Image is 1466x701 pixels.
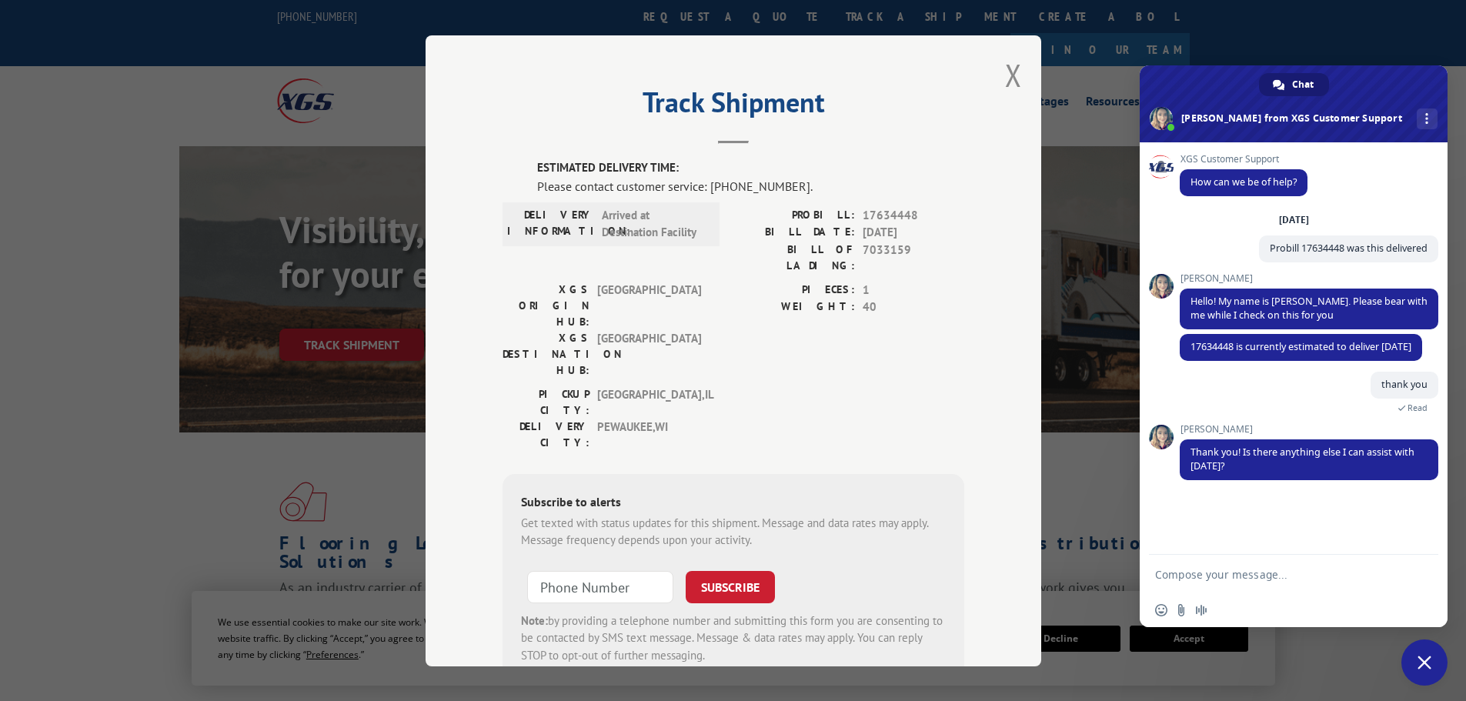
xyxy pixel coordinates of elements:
span: Chat [1292,73,1314,96]
span: [GEOGRAPHIC_DATA] [597,281,701,329]
button: SUBSCRIBE [686,570,775,603]
span: Thank you! Is there anything else I can assist with [DATE]? [1190,446,1414,472]
label: PIECES: [733,281,855,299]
span: Hello! My name is [PERSON_NAME]. Please bear with me while I check on this for you [1190,295,1428,322]
label: DELIVERY CITY: [503,418,589,450]
div: [DATE] [1279,215,1309,225]
button: Close modal [1005,55,1022,95]
strong: Note: [521,613,548,627]
span: thank you [1381,378,1428,391]
span: 17634448 [863,206,964,224]
span: Arrived at Destination Facility [602,206,706,241]
h2: Track Shipment [503,92,964,121]
div: Subscribe to alerts [521,492,946,514]
label: PROBILL: [733,206,855,224]
label: XGS ORIGIN HUB: [503,281,589,329]
span: [DATE] [863,224,964,242]
span: Send a file [1175,604,1187,616]
span: 1 [863,281,964,299]
span: 17634448 is currently estimated to deliver [DATE] [1190,340,1411,353]
span: Read [1408,402,1428,413]
span: XGS Customer Support [1180,154,1307,165]
span: [GEOGRAPHIC_DATA] , IL [597,386,701,418]
label: PICKUP CITY: [503,386,589,418]
span: Audio message [1195,604,1207,616]
span: 7033159 [863,241,964,273]
div: Close chat [1401,639,1448,686]
label: WEIGHT: [733,299,855,316]
span: [PERSON_NAME] [1180,273,1438,284]
div: Get texted with status updates for this shipment. Message and data rates may apply. Message frequ... [521,514,946,549]
div: Please contact customer service: [PHONE_NUMBER]. [537,176,964,195]
div: Chat [1259,73,1329,96]
span: How can we be of help? [1190,175,1297,189]
span: 40 [863,299,964,316]
label: ESTIMATED DELIVERY TIME: [537,159,964,177]
textarea: Compose your message... [1155,568,1398,582]
div: by providing a telephone number and submitting this form you are consenting to be contacted by SM... [521,612,946,664]
span: PEWAUKEE , WI [597,418,701,450]
span: [PERSON_NAME] [1180,424,1438,435]
label: XGS DESTINATION HUB: [503,329,589,378]
label: BILL OF LADING: [733,241,855,273]
span: Probill 17634448 was this delivered [1270,242,1428,255]
label: BILL DATE: [733,224,855,242]
div: More channels [1417,108,1438,129]
input: Phone Number [527,570,673,603]
label: DELIVERY INFORMATION: [507,206,594,241]
span: [GEOGRAPHIC_DATA] [597,329,701,378]
span: Insert an emoji [1155,604,1167,616]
